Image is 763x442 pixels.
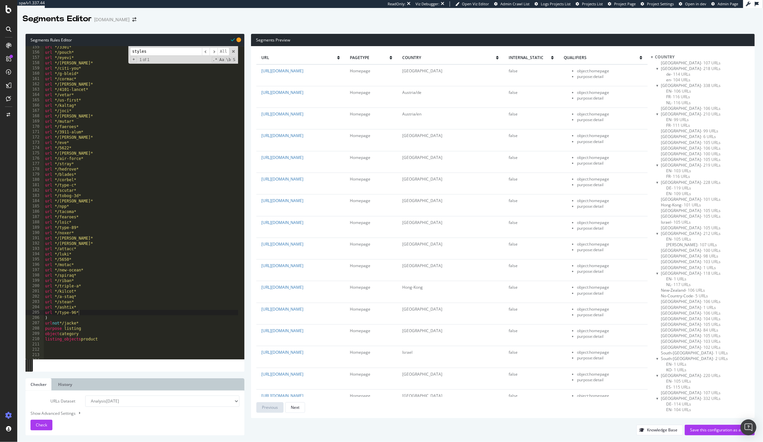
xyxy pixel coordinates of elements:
li: purpose : detail [577,247,642,253]
span: Click to filter country on Canada/FR [666,122,690,128]
span: - 103 URLs [671,168,691,174]
span: [GEOGRAPHIC_DATA] [402,133,442,138]
span: Click to filter country on Slovenia [661,344,721,350]
div: 195 [26,257,44,262]
span: Click to filter country on Macau [661,265,716,270]
div: Segments Preview [251,34,755,46]
div: 168 [26,113,44,119]
span: Click to filter country on Austria and its children [661,66,721,71]
a: Logs Projects List [535,1,571,7]
li: purpose : detail [577,312,642,318]
a: Checker [26,378,51,391]
span: Homepage [350,349,370,355]
span: Israel [402,349,413,355]
span: Homepage [350,198,370,203]
div: 211 [26,342,44,347]
li: object : homepage [577,220,642,225]
span: [GEOGRAPHIC_DATA] [402,263,442,268]
div: 204 [26,305,44,310]
span: CaseSensitive Search [219,57,225,63]
li: object : homepage [577,306,642,312]
span: Click to filter country on No-Country-Code [661,293,708,299]
div: 158 [26,60,44,66]
span: Click to filter country on Netherlands/NL [666,282,691,287]
span: - 6 URLs [701,134,716,139]
li: purpose : detail [577,117,642,122]
li: object : homepage [577,133,642,138]
span: - 106 URLs [701,310,721,316]
span: Open in dev [685,1,706,6]
span: - 118 URLs [701,270,721,276]
div: Viz Debugger: [415,1,439,7]
span: - 212 URLs [701,231,721,236]
div: Knowledge Base [647,427,677,433]
div: [DOMAIN_NAME] [94,16,130,23]
a: Project Settings [641,1,674,7]
li: object : homepage [577,90,642,95]
a: [URL][DOMAIN_NAME] [261,393,303,399]
div: Segments Editor [23,13,92,25]
div: Next [291,405,299,410]
div: 185 [26,204,44,209]
div: 167 [26,108,44,113]
a: [URL][DOMAIN_NAME] [261,133,303,138]
div: Show Advanced Settings [26,410,234,416]
span: Click to filter country on Czech-Republic [661,140,721,145]
span: Homepage [350,155,370,160]
span: Toggle Replace mode [131,56,137,62]
li: object : homepage [577,328,642,333]
li: purpose : detail [577,139,642,144]
span: Click to filter country on Germany and its children [661,180,721,185]
span: Click to filter country on Croatia [661,128,718,134]
li: object : homepage [577,68,642,74]
span: [GEOGRAPHIC_DATA] [402,198,442,203]
div: Open Intercom Messenger [740,419,756,435]
a: [URL][DOMAIN_NAME] [261,176,303,182]
span: - 338 URLs [701,83,721,88]
a: [URL][DOMAIN_NAME] [261,198,303,203]
div: 194 [26,252,44,257]
span: - 100 URLs [701,151,721,157]
span: Click to filter country on Luxembourg [661,259,721,264]
span: - 105 URLs [701,140,721,145]
span: Click to filter country on Hong-Kong [661,202,701,208]
span: Click to filter country on Italy [661,225,721,231]
span: false [509,155,518,160]
div: Previous [262,405,278,410]
span: Click to filter country on Netherlands/EN [666,276,686,282]
a: Admin Crawl List [494,1,530,7]
span: Click to filter country on Israel [661,219,691,225]
span: [GEOGRAPHIC_DATA] [402,241,442,247]
label: URLs Dataset [26,396,80,407]
span: Open Viz Editor [462,1,489,6]
span: Syntax is valid [231,37,235,43]
span: - 106 URLs [701,106,721,111]
a: [URL][DOMAIN_NAME] [261,155,303,160]
span: - 106 URLs [701,299,721,304]
a: Project Page [608,1,636,7]
div: 189 [26,225,44,230]
div: 182 [26,188,44,193]
div: 190 [26,230,44,236]
span: Click to filter country on Lithuania [661,253,718,259]
div: 191 [26,236,44,241]
span: Click to filter country on Norway [661,299,721,304]
input: Search for [130,47,202,56]
div: 164 [26,92,44,98]
span: - 101 URLs [681,202,701,208]
span: [GEOGRAPHIC_DATA] [402,328,442,333]
li: object : homepage [577,284,642,290]
span: - 104 URLs [701,316,721,322]
span: Project Page [614,1,636,6]
span: false [509,263,518,268]
a: Admin Page [711,1,738,7]
span: Click to filter country on Japan/JA [666,242,717,248]
span: Homepage [350,306,370,312]
div: 159 [26,66,44,71]
a: [URL][DOMAIN_NAME] [261,111,303,117]
span: - 109 URLs [671,191,691,196]
button: Knowledge Base [636,425,683,435]
div: ReadOnly: [388,1,406,7]
span: [GEOGRAPHIC_DATA] [402,306,442,312]
span: Click to filter country on Hungary [661,208,721,213]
